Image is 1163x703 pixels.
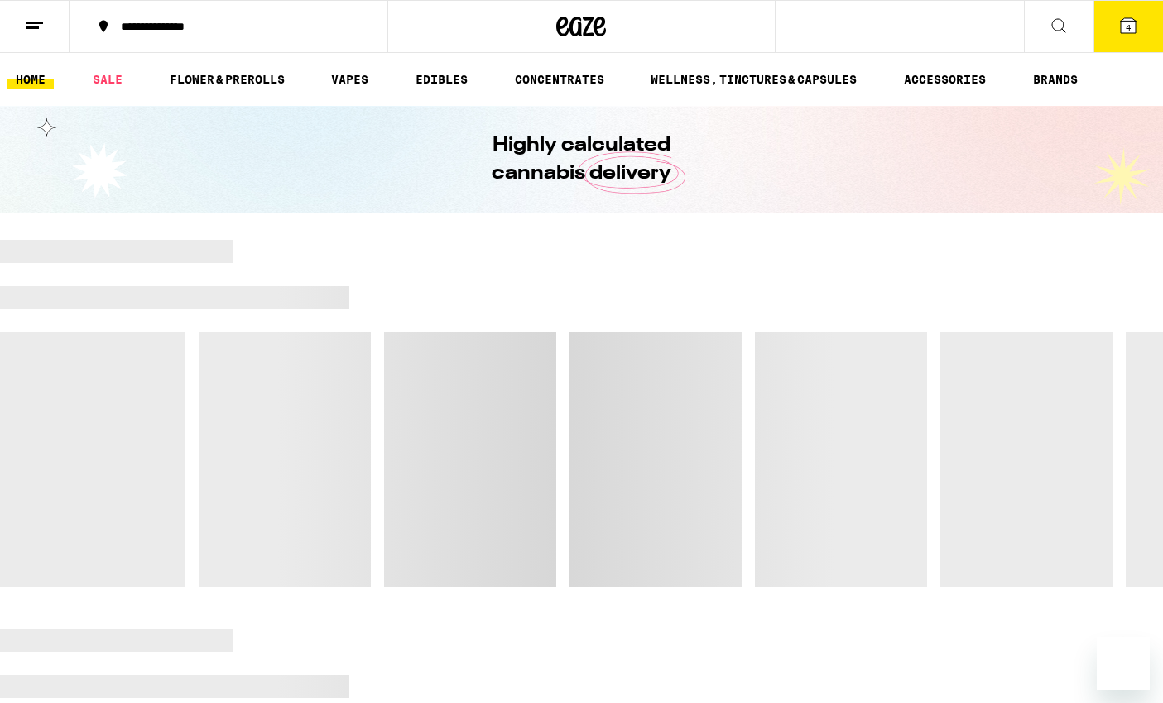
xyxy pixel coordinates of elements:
[407,69,476,89] a: EDIBLES
[7,69,54,89] a: HOME
[1025,69,1086,89] a: BRANDS
[84,69,131,89] a: SALE
[323,69,377,89] a: VAPES
[1126,22,1131,32] span: 4
[1093,1,1163,52] button: 4
[642,69,865,89] a: WELLNESS, TINCTURES & CAPSULES
[161,69,293,89] a: FLOWER & PREROLLS
[445,132,718,188] h1: Highly calculated cannabis delivery
[507,69,613,89] a: CONCENTRATES
[1097,637,1150,690] iframe: Button to launch messaging window
[896,69,994,89] a: ACCESSORIES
